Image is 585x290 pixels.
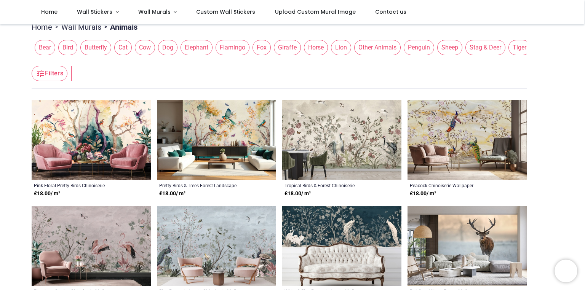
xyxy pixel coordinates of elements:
[410,182,502,188] a: Peacock Chinoiserie Wallpaper
[410,190,436,198] strong: £ 18.00 / m²
[271,40,301,55] button: Giraffe
[249,40,271,55] button: Fox
[32,100,151,180] img: Pink Floral Pretty Birds Chinoiserie Wall Mural Wallpaper
[285,190,311,198] strong: £ 18.00 / m²
[437,40,462,55] span: Sheep
[354,40,401,55] span: Other Animals
[181,40,213,55] span: Elephant
[155,40,177,55] button: Dog
[301,40,328,55] button: Horse
[35,40,55,55] span: Bear
[375,8,406,16] span: Contact us
[101,23,110,31] span: >
[158,40,177,55] span: Dog
[408,206,527,286] img: Red Stag Winter Forest Wall Mural Wallpaper
[52,23,61,31] span: >
[285,182,376,188] a: Tropical Birds & Forest Chinoiserie Wallpaper
[159,182,251,188] a: Pretty Birds & Trees Forest Landscape Wallpaper
[465,40,505,55] span: Stag & Deer
[505,40,531,55] button: Tiger
[111,40,132,55] button: Cat
[401,40,434,55] button: Penguin
[101,22,137,32] li: Animals
[32,66,67,81] button: Filters
[351,40,401,55] button: Other Animals
[132,40,155,55] button: Cow
[34,190,60,198] strong: £ 18.00 / m²
[32,40,55,55] button: Bear
[32,22,52,32] a: Home
[328,40,351,55] button: Lion
[275,8,356,16] span: Upload Custom Mural Image
[253,40,271,55] span: Fox
[114,40,132,55] span: Cat
[157,206,276,286] img: Blue Peacock Jungle Chinoiserie Wall Mural Wallpaper
[213,40,249,55] button: Flamingo
[216,40,249,55] span: Flamingo
[274,40,301,55] span: Giraffe
[331,40,351,55] span: Lion
[80,40,111,55] span: Butterfly
[32,206,151,286] img: Flamingo Garden Chinoiserie Wall Mural Wallpaper
[282,206,401,286] img: White & Blue Peacock Jungle Wall Mural Wallpaper
[282,100,401,180] img: Tropical Birds & Forest Chinoiserie Wall Mural Wallpaper
[55,40,77,55] button: Bird
[408,100,527,180] img: Peacock Chinoiserie Wall Mural Wallpaper
[77,8,112,16] span: Wall Stickers
[196,8,255,16] span: Custom Wall Stickers
[157,100,276,180] img: Pretty Birds & Trees Forest Landscape Wall Mural Wallpaper
[404,40,434,55] span: Penguin
[34,182,126,188] a: Pink Floral Pretty Birds Chinoiserie Wallpaper
[61,22,101,32] a: Wall Murals
[555,260,577,282] iframe: Brevo live chat
[434,40,462,55] button: Sheep
[177,40,213,55] button: Elephant
[508,40,531,55] span: Tiger
[304,40,328,55] span: Horse
[135,40,155,55] span: Cow
[41,8,58,16] span: Home
[58,40,77,55] span: Bird
[462,40,505,55] button: Stag & Deer
[138,8,171,16] span: Wall Murals
[159,190,185,198] strong: £ 18.00 / m²
[77,40,111,55] button: Butterfly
